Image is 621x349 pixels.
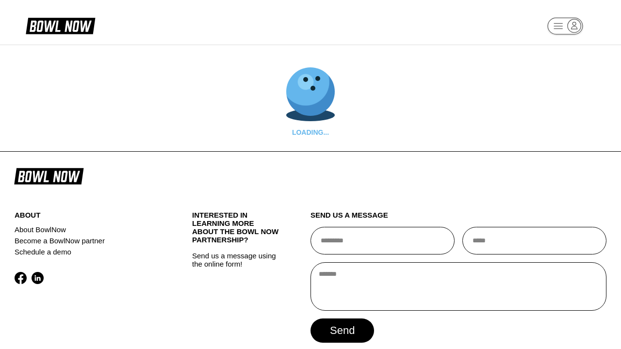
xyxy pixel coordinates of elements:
a: Become a BowlNow partner [15,235,163,246]
div: about [15,211,163,224]
a: Schedule a demo [15,246,163,257]
div: LOADING... [286,128,335,136]
div: INTERESTED IN LEARNING MORE ABOUT THE BOWL NOW PARTNERSHIP? [192,211,281,252]
div: send us a message [310,211,606,227]
a: About BowlNow [15,224,163,235]
button: send [310,318,374,343]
